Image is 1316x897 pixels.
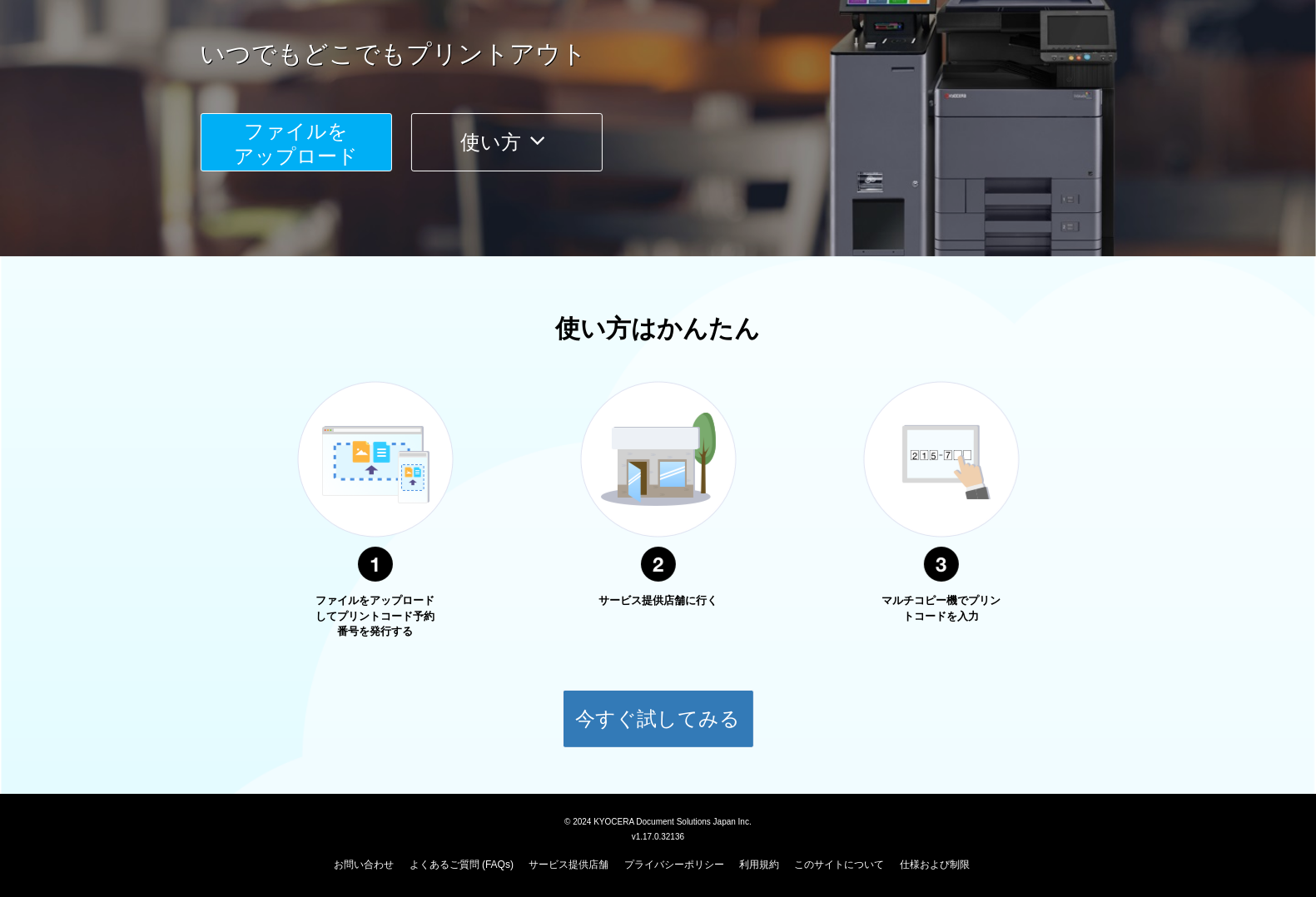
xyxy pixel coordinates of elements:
a: お問い合わせ [334,859,394,870]
span: v1.17.0.32136 [632,831,684,841]
button: 使い方 [411,113,603,171]
span: © 2024 KYOCERA Document Solutions Japan Inc. [564,815,752,826]
a: 利用規約 [739,859,779,870]
a: プライバシーポリシー [624,859,724,870]
p: サービス提供店舗に行く [596,593,721,609]
a: サービス提供店舗 [529,859,608,870]
p: ファイルをアップロードしてプリントコード予約番号を発行する [313,593,438,640]
p: マルチコピー機でプリントコードを入力 [879,593,1004,624]
button: ファイルを​​アップロード [201,113,392,171]
a: よくあるご質問 (FAQs) [410,859,514,870]
span: ファイルを ​​アップロード [234,120,358,167]
a: 仕様および制限 [900,859,970,870]
button: 今すぐ試してみる [563,690,754,748]
a: このサイトについて [794,859,884,870]
a: いつでもどこでもプリントアウト [201,37,1158,72]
